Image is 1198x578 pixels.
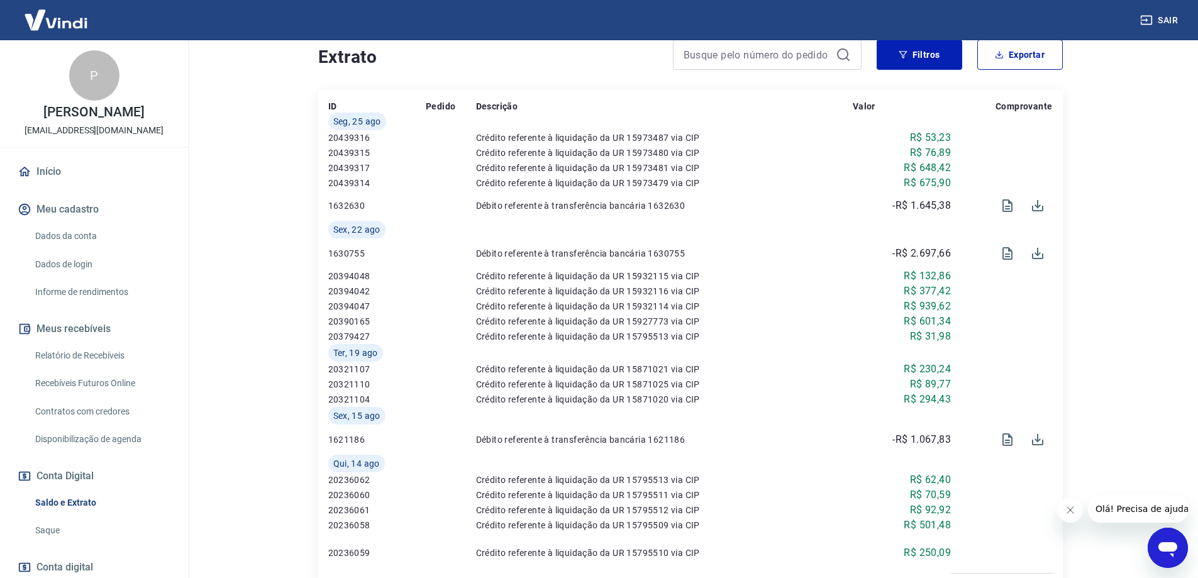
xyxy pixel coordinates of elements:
p: 20439314 [328,177,426,189]
p: Crédito referente à liquidação da UR 15795511 via CIP [476,489,853,501]
a: Disponibilização de agenda [30,426,173,452]
iframe: Fechar mensagem [1058,497,1083,523]
p: R$ 53,23 [910,130,951,145]
p: Crédito referente à liquidação da UR 15973487 via CIP [476,131,853,144]
p: Débito referente à transferência bancária 1621186 [476,433,853,446]
p: Crédito referente à liquidação da UR 15871020 via CIP [476,393,853,406]
p: Comprovante [996,100,1052,113]
iframe: Botão para abrir a janela de mensagens [1148,528,1188,568]
button: Conta Digital [15,462,173,490]
p: Crédito referente à liquidação da UR 15795512 via CIP [476,504,853,516]
p: Débito referente à transferência bancária 1630755 [476,247,853,260]
a: Recebíveis Futuros Online [30,370,173,396]
img: Vindi [15,1,97,39]
p: Crédito referente à liquidação da UR 15795513 via CIP [476,474,853,486]
p: 20439315 [328,147,426,159]
p: 20379427 [328,330,426,343]
span: Download [1023,238,1053,269]
p: [PERSON_NAME] [43,106,144,119]
a: Relatório de Recebíveis [30,343,173,369]
p: R$ 601,34 [904,314,951,329]
p: Crédito referente à liquidação da UR 15927773 via CIP [476,315,853,328]
iframe: Mensagem da empresa [1088,495,1188,523]
a: Contratos com credores [30,399,173,425]
span: Sex, 22 ago [333,223,380,236]
p: R$ 76,89 [910,145,951,160]
span: Download [1023,425,1053,455]
span: Qui, 14 ago [333,457,380,470]
p: Crédito referente à liquidação da UR 15871021 via CIP [476,363,853,375]
button: Filtros [877,40,962,70]
p: Crédito referente à liquidação da UR 15932115 via CIP [476,270,853,282]
p: 20236059 [328,547,426,559]
p: 20321104 [328,393,426,406]
p: [EMAIL_ADDRESS][DOMAIN_NAME] [25,124,164,137]
span: Ter, 19 ago [333,347,378,359]
a: Dados da conta [30,223,173,249]
p: Crédito referente à liquidação da UR 15871025 via CIP [476,378,853,391]
p: R$ 89,77 [910,377,951,392]
p: 1621186 [328,433,426,446]
a: Saque [30,518,173,543]
span: Seg, 25 ago [333,115,381,128]
p: Crédito referente à liquidação da UR 15795510 via CIP [476,547,853,559]
p: -R$ 1.645,38 [892,198,951,213]
p: 20236058 [328,519,426,531]
p: ID [328,100,337,113]
p: 1632630 [328,199,426,212]
p: 20236062 [328,474,426,486]
p: 20321110 [328,378,426,391]
p: R$ 648,42 [904,160,951,175]
input: Busque pelo número do pedido [684,45,831,64]
p: R$ 675,90 [904,175,951,191]
p: R$ 92,92 [910,503,951,518]
p: R$ 132,86 [904,269,951,284]
p: R$ 230,24 [904,362,951,377]
p: R$ 250,09 [904,545,951,560]
p: R$ 62,40 [910,472,951,487]
a: Saldo e Extrato [30,490,173,516]
span: Download [1023,191,1053,221]
p: 20236061 [328,504,426,516]
p: Pedido [426,100,455,113]
p: Crédito referente à liquidação da UR 15795513 via CIP [476,330,853,343]
p: R$ 70,59 [910,487,951,503]
span: Sex, 15 ago [333,409,380,422]
p: R$ 377,42 [904,284,951,299]
button: Meus recebíveis [15,315,173,343]
p: 20390165 [328,315,426,328]
p: -R$ 1.067,83 [892,432,951,447]
span: Conta digital [36,559,93,576]
span: Visualizar [992,238,1023,269]
p: -R$ 2.697,66 [892,246,951,261]
p: Crédito referente à liquidação da UR 15932116 via CIP [476,285,853,297]
button: Sair [1138,9,1183,32]
a: Dados de login [30,252,173,277]
p: R$ 294,43 [904,392,951,407]
p: R$ 939,62 [904,299,951,314]
p: Crédito referente à liquidação da UR 15973481 via CIP [476,162,853,174]
span: Olá! Precisa de ajuda? [8,9,106,19]
p: Valor [853,100,875,113]
span: Visualizar [992,191,1023,221]
p: Crédito referente à liquidação da UR 15795509 via CIP [476,519,853,531]
p: 20394048 [328,270,426,282]
p: R$ 31,98 [910,329,951,344]
p: 1630755 [328,247,426,260]
p: 20394042 [328,285,426,297]
span: Visualizar [992,425,1023,455]
p: 20236060 [328,489,426,501]
p: R$ 501,48 [904,518,951,533]
p: 20439317 [328,162,426,174]
p: 20439316 [328,131,426,144]
a: Início [15,158,173,186]
p: 20321107 [328,363,426,375]
p: 20394047 [328,300,426,313]
p: Crédito referente à liquidação da UR 15973480 via CIP [476,147,853,159]
div: P [69,50,119,101]
p: Descrição [476,100,518,113]
h4: Extrato [318,45,658,70]
p: Crédito referente à liquidação da UR 15973479 via CIP [476,177,853,189]
button: Exportar [977,40,1063,70]
p: Débito referente à transferência bancária 1632630 [476,199,853,212]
